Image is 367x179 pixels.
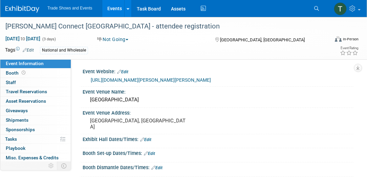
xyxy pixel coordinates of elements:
div: [GEOGRAPHIC_DATA] [88,95,348,105]
span: Booth [6,70,27,76]
a: Edit [23,48,34,53]
a: Misc. Expenses & Credits [0,153,71,162]
a: Event Information [0,59,71,68]
span: Event Information [6,61,44,66]
span: Asset Reservations [6,98,46,104]
a: Staff [0,78,71,87]
span: Shipments [6,117,28,123]
a: Playbook [0,144,71,153]
img: ExhibitDay [5,6,39,13]
div: Booth Dismantle Dates/Times: [83,162,353,171]
td: Personalize Event Tab Strip [45,161,57,170]
img: Tiff Wagner [334,2,347,15]
a: Edit [144,151,155,156]
a: Travel Reservations [0,87,71,96]
a: Asset Reservations [0,97,71,106]
span: [GEOGRAPHIC_DATA], [GEOGRAPHIC_DATA] [220,37,305,42]
span: Booth not reserved yet [20,70,27,75]
a: Sponsorships [0,125,71,134]
span: Staff [6,80,16,85]
pre: [GEOGRAPHIC_DATA], [GEOGRAPHIC_DATA] [90,118,188,130]
a: Giveaways [0,106,71,115]
img: Format-Inperson.png [335,36,342,42]
span: Tasks [5,136,17,142]
div: Booth Set-up Dates/Times: [83,148,353,157]
td: Tags [5,46,34,54]
div: Exhibit Hall Dates/Times: [83,134,353,143]
span: Sponsorships [6,127,35,132]
div: Event Website: [83,66,353,75]
a: Edit [140,137,151,142]
button: Not Going [95,36,131,43]
span: Playbook [6,145,25,151]
div: Event Venue Name: [83,87,353,95]
a: Tasks [0,135,71,144]
div: National and Wholesale [40,47,88,54]
div: Event Format [304,35,359,45]
a: Edit [117,69,128,74]
span: (3 days) [42,37,56,41]
div: In-Person [343,37,359,42]
a: Shipments [0,116,71,125]
div: [PERSON_NAME] Connect [GEOGRAPHIC_DATA] - attendee registration [3,20,324,33]
span: to [20,36,26,41]
div: Event Venue Address: [83,108,353,116]
a: Edit [151,165,163,170]
span: Trade Shows and Events [47,6,92,11]
span: Travel Reservations [6,89,47,94]
span: Misc. Expenses & Credits [6,155,59,160]
span: Giveaways [6,108,28,113]
a: Booth [0,68,71,78]
span: [DATE] [DATE] [5,36,41,42]
a: [URL][DOMAIN_NAME][PERSON_NAME][PERSON_NAME] [91,77,211,83]
td: Toggle Event Tabs [57,161,71,170]
div: Event Rating [340,46,358,50]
